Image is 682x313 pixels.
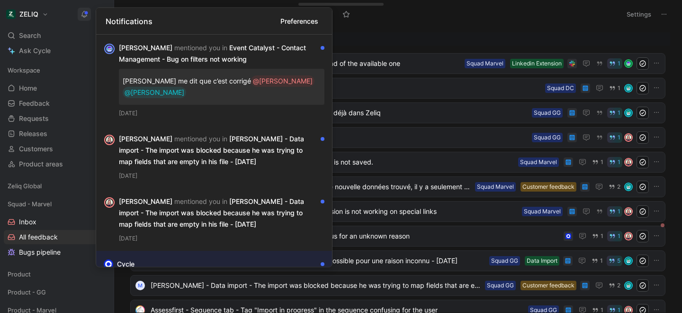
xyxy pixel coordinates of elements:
[117,258,317,270] div: Cycle
[174,44,227,52] span: mentioned you in
[96,35,332,126] div: avatar[PERSON_NAME] mentioned you in Event Catalyst - Contact Management - Bug on filters not wor...
[119,171,324,181] div: [DATE]
[276,13,323,28] button: Preferences
[123,73,321,101] p: [PERSON_NAME] me dit que c’est corrigé
[105,136,114,144] img: avatar
[119,109,324,118] div: [DATE]
[105,45,114,53] img: avatar
[96,126,332,188] div: avatar[PERSON_NAME] mentioned you in [PERSON_NAME] - Data import - The import was blocked because...
[119,234,324,243] div: [DATE]
[96,188,332,251] div: avatar[PERSON_NAME] mentioned you in [PERSON_NAME] - Data import - The import was blocked because...
[125,87,184,98] div: @[PERSON_NAME]
[119,196,317,230] div: [PERSON_NAME] [PERSON_NAME] - Data import - The import was blocked because he was trying to map f...
[174,197,227,205] span: mentioned you in
[119,133,317,167] div: [PERSON_NAME] [PERSON_NAME] - Data import - The import was blocked because he was trying to map f...
[106,15,153,27] span: Notifications
[174,135,227,143] span: mentioned you in
[253,75,313,87] div: @[PERSON_NAME]
[119,42,317,65] div: [PERSON_NAME] Event Catalyst - Contact Management - Bug on filters not working
[280,15,318,27] span: Preferences
[105,198,114,207] img: avatar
